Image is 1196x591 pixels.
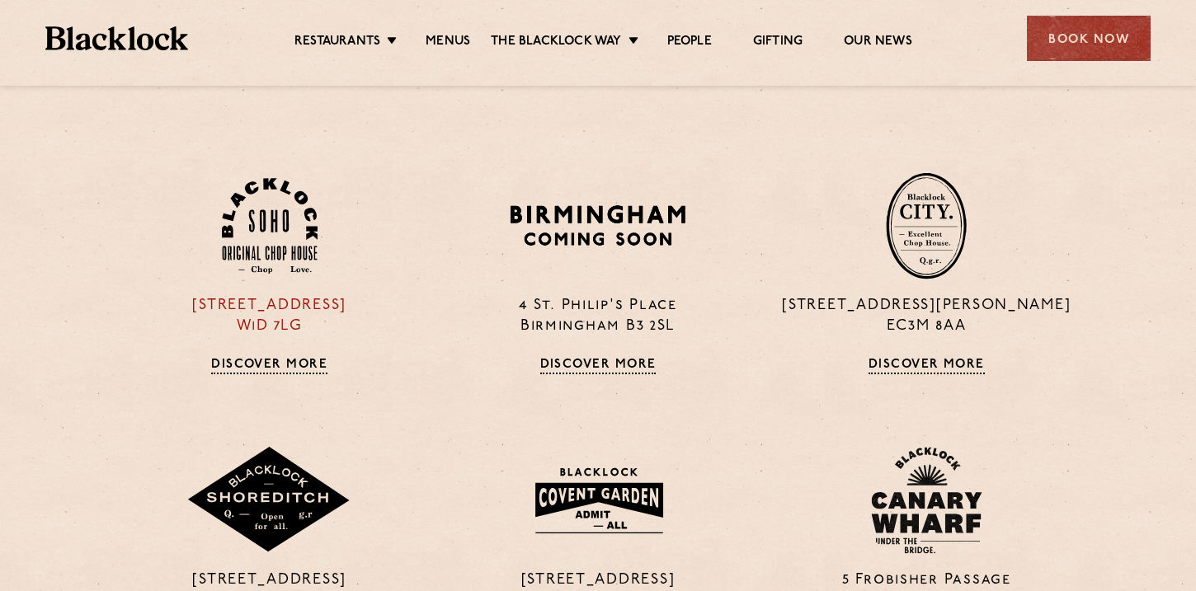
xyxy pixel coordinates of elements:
img: City-stamp-default.svg [886,172,967,279]
img: BLA_1470_CoventGarden_Website_Solid.svg [519,457,678,543]
img: Soho-stamp-default.svg [222,178,318,274]
a: Discover More [540,358,657,374]
a: Discover More [869,358,985,374]
a: Our News [844,34,912,52]
a: Gifting [753,34,803,52]
p: [STREET_ADDRESS][PERSON_NAME] EC3M 8AA [775,296,1078,337]
p: [STREET_ADDRESS] W1D 7LG [118,296,421,337]
div: Book Now [1027,16,1151,61]
a: Menus [426,34,470,52]
img: Shoreditch-stamp-v2-default.svg [186,447,351,554]
img: BIRMINGHAM-P22_-e1747915156957.png [507,199,690,251]
p: 4 St. Philip's Place Birmingham B3 2SL [446,296,750,337]
a: People [667,34,712,52]
a: Discover More [211,358,327,374]
a: The Blacklock Way [491,34,621,52]
a: Restaurants [294,34,380,52]
img: BL_Textured_Logo-footer-cropped.svg [45,26,188,50]
img: BL_CW_Logo_Website.svg [871,447,982,554]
